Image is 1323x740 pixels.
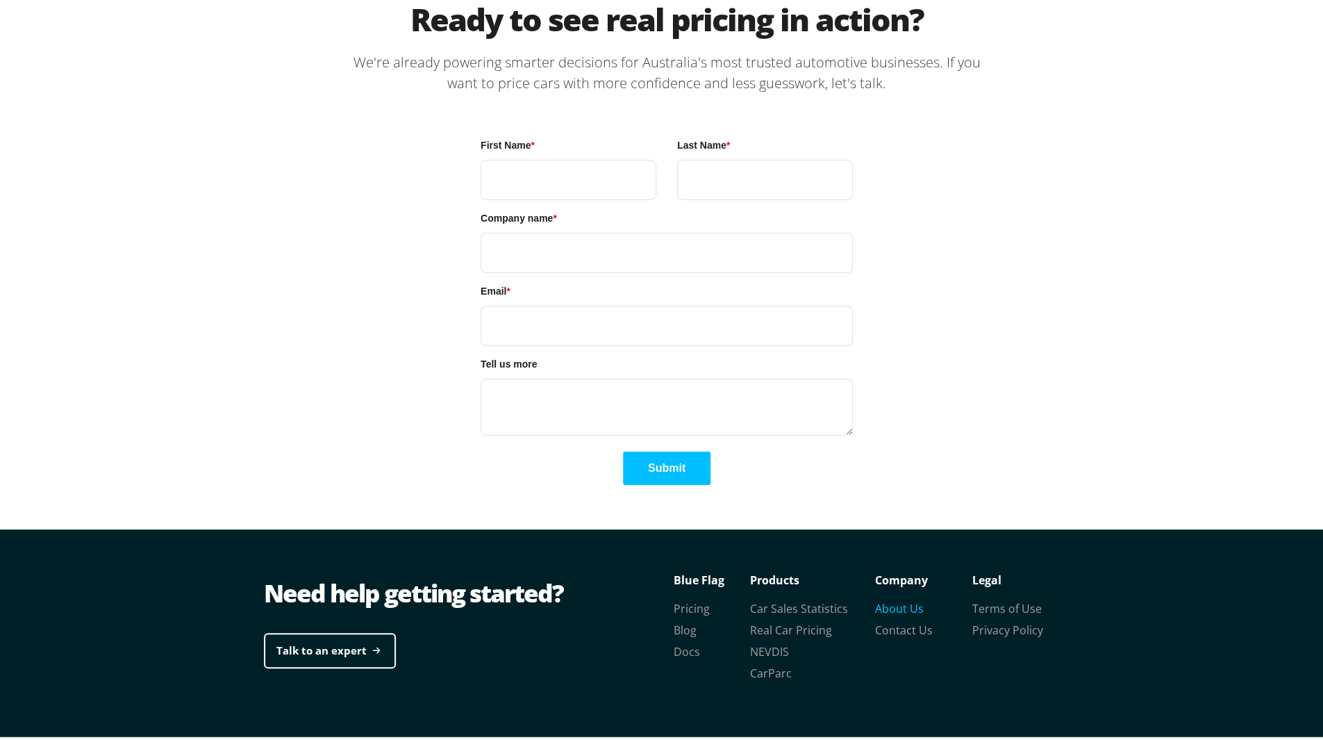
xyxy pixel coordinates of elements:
[481,137,531,148] span: First Name
[972,620,1043,635] a: Privacy Policy
[750,641,789,657] a: NEVDIS
[750,567,875,588] p: Products
[972,567,1070,588] p: Legal
[750,598,848,614] a: Car Sales Statistics
[677,137,726,148] span: Last Name
[875,620,933,635] a: Contact Us
[674,598,710,614] a: Pricing
[481,135,853,482] form: HubSpot Form
[264,630,396,666] a: Talk to an expert
[481,356,537,367] span: Tell us more
[875,598,924,614] a: About Us
[674,567,750,588] p: Blue Flag
[264,49,1070,91] p: We're already powering smarter decisions for Australia's most trusted automotive businesses. If y...
[481,283,506,294] span: Email
[875,567,972,588] p: Company
[750,663,792,678] a: CarParc
[623,449,710,482] button: Submit
[481,210,553,221] span: Company name
[264,573,667,608] div: Need help getting started?
[750,620,832,635] a: Real Car Pricing
[972,598,1042,614] a: Terms of Use
[674,620,697,635] a: Blog
[674,641,700,657] a: Docs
